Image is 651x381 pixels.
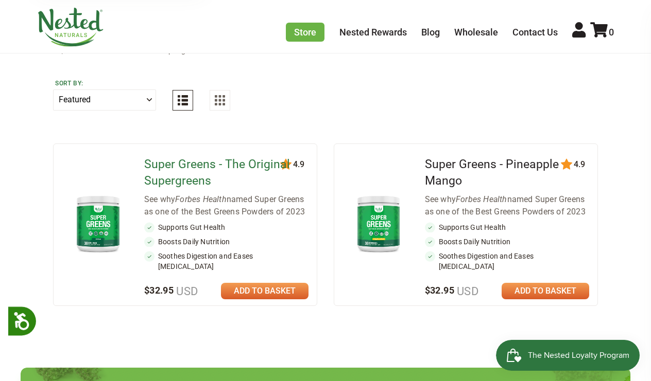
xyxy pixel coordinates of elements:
[590,27,614,38] a: 0
[175,194,227,204] em: Forbes Health
[70,191,126,256] img: Super Greens - The Original Supergreens
[215,95,225,105] img: Grid
[286,23,324,42] a: Store
[425,237,589,247] li: Boosts Daily Nutrition
[144,193,309,218] div: See why named Super Greens as one of the Best Greens Powders of 2023
[421,27,440,38] a: Blog
[351,191,406,256] img: Super Greens - Pineapple Mango
[144,285,198,296] span: $32.95
[425,193,589,218] div: See why named Super Greens as one of the Best Greens Powders of 2023
[37,8,104,47] img: Nested Naturals
[425,157,559,188] a: Super Greens - Pineapple Mango
[454,285,478,298] span: USD
[339,27,407,38] a: Nested Rewards
[425,222,589,232] li: Supports Gut Health
[425,285,479,296] span: $32.95
[174,285,198,298] span: USD
[454,27,498,38] a: Wholesale
[144,237,309,247] li: Boosts Daily Nutrition
[496,340,641,371] iframe: Button to open loyalty program pop-up
[609,27,614,38] span: 0
[144,251,309,271] li: Soothes Digestion and Eases [MEDICAL_DATA]
[456,194,507,204] em: Forbes Health
[144,157,290,188] a: Super Greens - The Original Supergreens
[144,222,309,232] li: Supports Gut Health
[425,251,589,271] li: Soothes Digestion and Eases [MEDICAL_DATA]
[178,95,188,105] img: List
[55,79,154,87] label: Sort by:
[512,27,558,38] a: Contact Us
